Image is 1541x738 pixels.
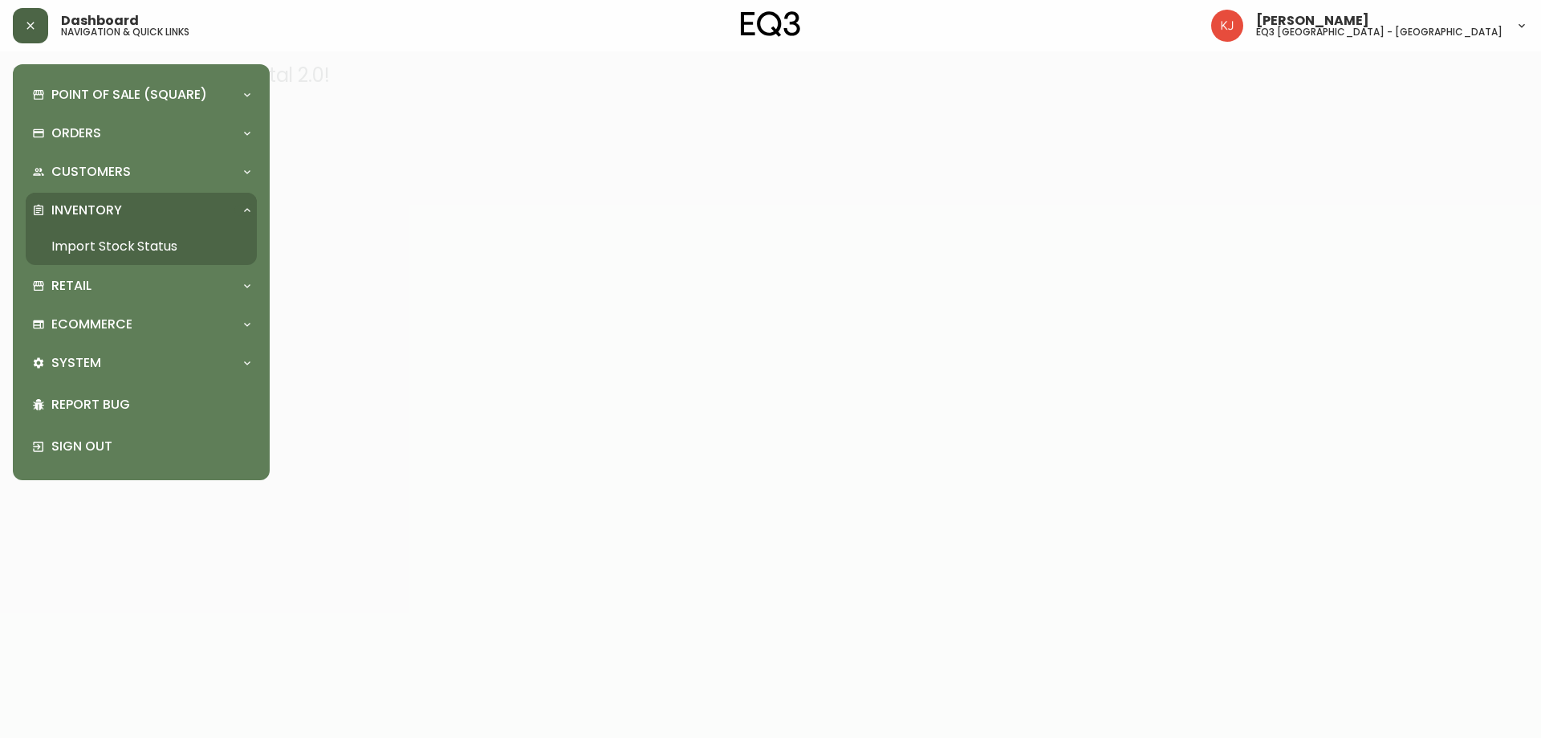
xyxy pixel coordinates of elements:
div: Sign Out [26,426,257,467]
div: Orders [26,116,257,151]
a: Import Stock Status [26,228,257,265]
h5: navigation & quick links [61,27,189,37]
p: Retail [51,277,91,295]
img: 24a625d34e264d2520941288c4a55f8e [1211,10,1243,42]
p: System [51,354,101,372]
p: Ecommerce [51,316,132,333]
div: Inventory [26,193,257,228]
p: Inventory [51,202,122,219]
div: Customers [26,154,257,190]
p: Customers [51,163,131,181]
div: Point of Sale (Square) [26,77,257,112]
p: Report Bug [51,396,250,414]
p: Point of Sale (Square) [51,86,207,104]
h5: eq3 [GEOGRAPHIC_DATA] - [GEOGRAPHIC_DATA] [1256,27,1502,37]
img: logo [741,11,800,37]
p: Orders [51,124,101,142]
div: Ecommerce [26,307,257,342]
div: Retail [26,268,257,304]
div: Report Bug [26,384,257,426]
div: System [26,345,257,381]
span: Dashboard [61,14,139,27]
p: Sign Out [51,438,250,455]
span: [PERSON_NAME] [1256,14,1369,27]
